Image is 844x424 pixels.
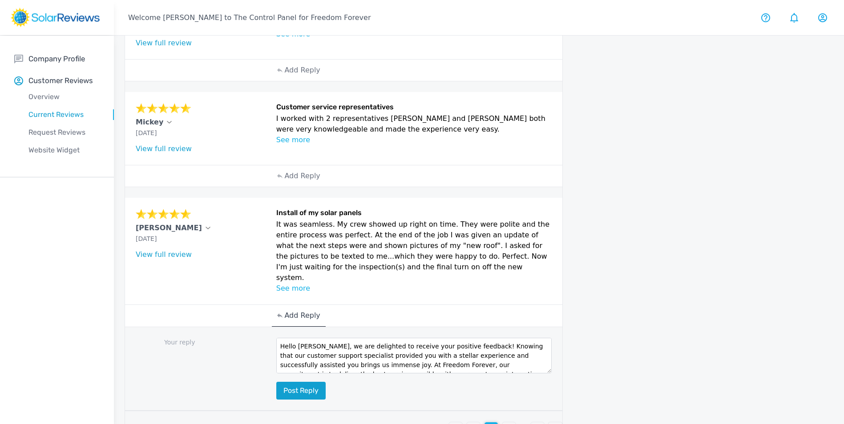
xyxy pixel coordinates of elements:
[28,53,85,64] p: Company Profile
[136,129,157,136] span: [DATE]
[14,106,114,124] a: Current Reviews
[276,382,326,400] button: Post reply
[136,144,192,153] a: View full review
[136,250,192,259] a: View full review
[28,75,93,86] p: Customer Reviews
[276,135,552,145] p: See more
[276,103,552,113] h6: Customer service representatives
[284,310,320,321] p: Add Reply
[284,65,320,76] p: Add Reply
[14,88,114,106] a: Overview
[14,141,114,159] a: Website Widget
[276,219,552,283] p: It was seamless. My crew showed up right on time. They were polite and the entire process was per...
[136,235,157,242] span: [DATE]
[136,117,163,128] p: Mickey
[14,92,114,102] p: Overview
[136,338,271,347] p: Your reply
[284,171,320,181] p: Add Reply
[276,208,552,219] h6: Install of my solar panels
[14,124,114,141] a: Request Reviews
[14,145,114,156] p: Website Widget
[136,39,192,47] a: View full review
[14,127,114,138] p: Request Reviews
[136,223,202,233] p: [PERSON_NAME]
[128,12,371,23] p: Welcome [PERSON_NAME] to The Control Panel for Freedom Forever
[276,113,552,135] p: I worked with 2 representatives [PERSON_NAME] and [PERSON_NAME] both were very knowledgeable and ...
[276,283,552,294] p: See more
[14,109,114,120] p: Current Reviews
